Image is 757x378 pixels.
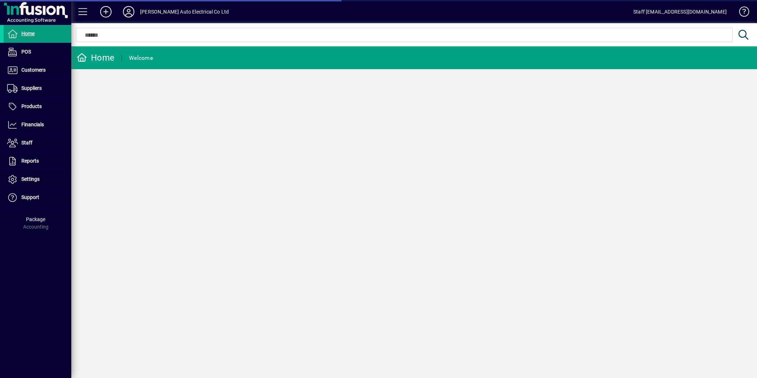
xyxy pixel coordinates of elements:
[4,116,71,134] a: Financials
[21,49,31,55] span: POS
[734,1,748,25] a: Knowledge Base
[4,152,71,170] a: Reports
[21,103,42,109] span: Products
[21,194,39,200] span: Support
[140,6,229,17] div: [PERSON_NAME] Auto Electrical Co Ltd
[21,140,32,145] span: Staff
[26,216,45,222] span: Package
[4,189,71,206] a: Support
[4,80,71,97] a: Suppliers
[4,170,71,188] a: Settings
[4,61,71,79] a: Customers
[21,122,44,127] span: Financials
[4,98,71,116] a: Products
[94,5,117,18] button: Add
[4,134,71,152] a: Staff
[21,31,35,36] span: Home
[77,52,114,63] div: Home
[21,158,39,164] span: Reports
[117,5,140,18] button: Profile
[633,6,727,17] div: Staff [EMAIL_ADDRESS][DOMAIN_NAME]
[129,52,153,64] div: Welcome
[21,85,42,91] span: Suppliers
[21,67,46,73] span: Customers
[4,43,71,61] a: POS
[21,176,40,182] span: Settings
